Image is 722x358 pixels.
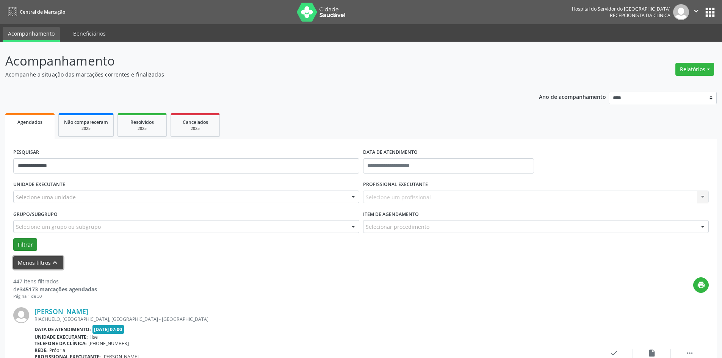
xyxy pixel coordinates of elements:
button: Relatórios [675,63,714,76]
div: 2025 [176,126,214,131]
img: img [673,4,689,20]
button: Filtrar [13,238,37,251]
p: Acompanhamento [5,52,503,70]
span: Selecionar procedimento [366,223,429,231]
div: Página 1 de 30 [13,293,97,300]
span: Hse [89,334,98,340]
label: Item de agendamento [363,208,419,220]
label: PROFISSIONAL EXECUTANTE [363,179,428,191]
b: Data de atendimento: [34,326,91,333]
div: RIACHUELO, [GEOGRAPHIC_DATA], [GEOGRAPHIC_DATA] - [GEOGRAPHIC_DATA] [34,316,595,322]
button: print [693,277,709,293]
strong: 345173 marcações agendadas [20,286,97,293]
i:  [686,349,694,357]
a: Beneficiários [68,27,111,40]
button:  [689,4,703,20]
label: PESQUISAR [13,147,39,158]
a: [PERSON_NAME] [34,307,88,316]
p: Ano de acompanhamento [539,92,606,101]
span: Própria [49,347,65,353]
div: Hospital do Servidor do [GEOGRAPHIC_DATA] [572,6,670,12]
i: print [697,281,705,289]
label: UNIDADE EXECUTANTE [13,179,65,191]
p: Acompanhe a situação das marcações correntes e finalizadas [5,70,503,78]
span: Cancelados [183,119,208,125]
div: 447 itens filtrados [13,277,97,285]
label: DATA DE ATENDIMENTO [363,147,418,158]
button: apps [703,6,717,19]
span: Central de Marcação [20,9,65,15]
a: Acompanhamento [3,27,60,42]
button: Menos filtroskeyboard_arrow_up [13,256,63,269]
b: Unidade executante: [34,334,88,340]
div: de [13,285,97,293]
i: insert_drive_file [648,349,656,357]
i:  [692,7,700,15]
span: Recepcionista da clínica [610,12,670,19]
span: Selecione um grupo ou subgrupo [16,223,101,231]
i: check [610,349,618,357]
i: keyboard_arrow_up [51,258,59,267]
span: Não compareceram [64,119,108,125]
span: Resolvidos [130,119,154,125]
label: Grupo/Subgrupo [13,208,58,220]
b: Rede: [34,347,48,353]
span: Agendados [17,119,42,125]
a: Central de Marcação [5,6,65,18]
span: Selecione uma unidade [16,193,76,201]
b: Telefone da clínica: [34,340,87,347]
img: img [13,307,29,323]
div: 2025 [64,126,108,131]
div: 2025 [123,126,161,131]
span: [PHONE_NUMBER] [88,340,129,347]
span: [DATE] 07:00 [92,325,124,334]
